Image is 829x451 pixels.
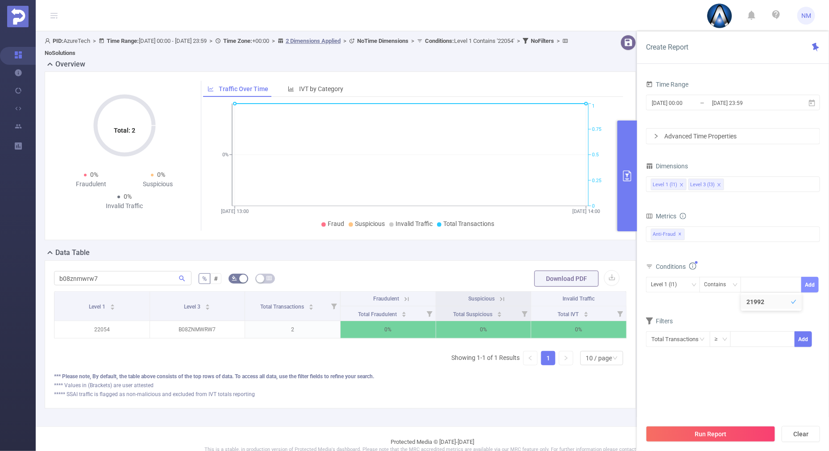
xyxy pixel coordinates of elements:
[401,310,407,316] div: Sort
[45,50,75,56] b: No Solutions
[454,311,494,317] span: Total Suspicious
[7,6,29,27] img: Protected Media
[214,275,218,282] span: #
[528,355,533,361] i: icon: left
[58,180,125,189] div: Fraudulent
[208,86,214,92] i: icon: line-chart
[518,306,531,321] i: Filter menu
[692,282,697,288] i: icon: down
[534,271,599,287] button: Download PDF
[402,313,407,316] i: icon: caret-down
[791,299,796,305] i: icon: check
[646,163,688,170] span: Dimensions
[54,390,627,398] div: ***** SSAI traffic is flagged as non-malicious and excluded from IVT totals reporting
[358,311,398,317] span: Total Fraudulent
[572,209,600,214] tspan: [DATE] 14:00
[45,38,53,44] i: icon: user
[222,152,229,158] tspan: 0%
[592,152,599,158] tspan: 0.5
[646,43,688,51] span: Create Report
[497,310,502,313] i: icon: caret-up
[309,303,314,305] i: icon: caret-up
[107,38,139,44] b: Time Range:
[269,38,278,44] span: >
[514,38,523,44] span: >
[436,321,531,338] p: 0%
[309,306,314,309] i: icon: caret-down
[150,321,245,338] p: B08ZNMWRW7
[614,306,626,321] i: Filter menu
[497,310,502,316] div: Sort
[679,183,684,188] i: icon: close
[267,276,272,281] i: icon: table
[715,332,724,347] div: ≥
[559,351,573,365] li: Next Page
[91,201,158,211] div: Invalid Traffic
[205,306,210,309] i: icon: caret-down
[497,313,502,316] i: icon: caret-down
[408,38,417,44] span: >
[563,355,569,361] i: icon: right
[733,282,738,288] i: icon: down
[184,304,202,310] span: Level 3
[205,303,210,305] i: icon: caret-up
[357,38,408,44] b: No Time Dimensions
[55,59,85,70] h2: Overview
[704,277,733,292] div: Contains
[795,331,812,347] button: Add
[288,86,294,92] i: icon: bar-chart
[54,321,150,338] p: 22054
[341,38,349,44] span: >
[451,351,520,365] li: Showing 1-1 of 1 Results
[563,296,595,302] span: Invalid Traffic
[592,178,601,184] tspan: 0.25
[232,276,237,281] i: icon: bg-colors
[110,303,115,305] i: icon: caret-up
[355,220,385,227] span: Suspicious
[592,104,595,109] tspan: 1
[651,97,723,109] input: Start date
[260,304,305,310] span: Total Transactions
[711,97,783,109] input: End date
[612,355,618,362] i: icon: down
[541,351,555,365] li: 1
[542,351,555,365] a: 1
[223,38,252,44] b: Time Zone:
[558,311,580,317] span: Total IVT
[651,179,687,190] li: Level 1 (l1)
[423,306,436,321] i: Filter menu
[396,220,433,227] span: Invalid Traffic
[717,183,721,188] i: icon: close
[583,310,588,313] i: icon: caret-up
[646,426,775,442] button: Run Report
[54,271,192,285] input: Search...
[531,38,554,44] b: No Filters
[402,310,407,313] i: icon: caret-up
[114,127,135,134] tspan: Total: 2
[425,38,454,44] b: Conditions :
[646,81,688,88] span: Time Range
[801,7,811,25] span: NM
[468,296,495,302] span: Suspicious
[782,426,820,442] button: Clear
[741,295,802,309] li: 21992
[646,129,820,144] div: icon: rightAdvanced Time Properties
[110,303,115,308] div: Sort
[531,321,626,338] p: 0%
[124,193,132,200] span: 0%
[202,275,207,282] span: %
[207,38,215,44] span: >
[328,292,340,321] i: Filter menu
[55,247,90,258] h2: Data Table
[592,203,595,209] tspan: 0
[592,126,601,132] tspan: 0.75
[646,213,676,220] span: Metrics
[299,85,343,92] span: IVT by Category
[308,303,314,308] div: Sort
[646,317,673,325] span: Filters
[583,310,589,316] div: Sort
[654,134,659,139] i: icon: right
[586,351,612,365] div: 10 / page
[54,381,627,389] div: **** Values in (Brackets) are user attested
[554,38,562,44] span: >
